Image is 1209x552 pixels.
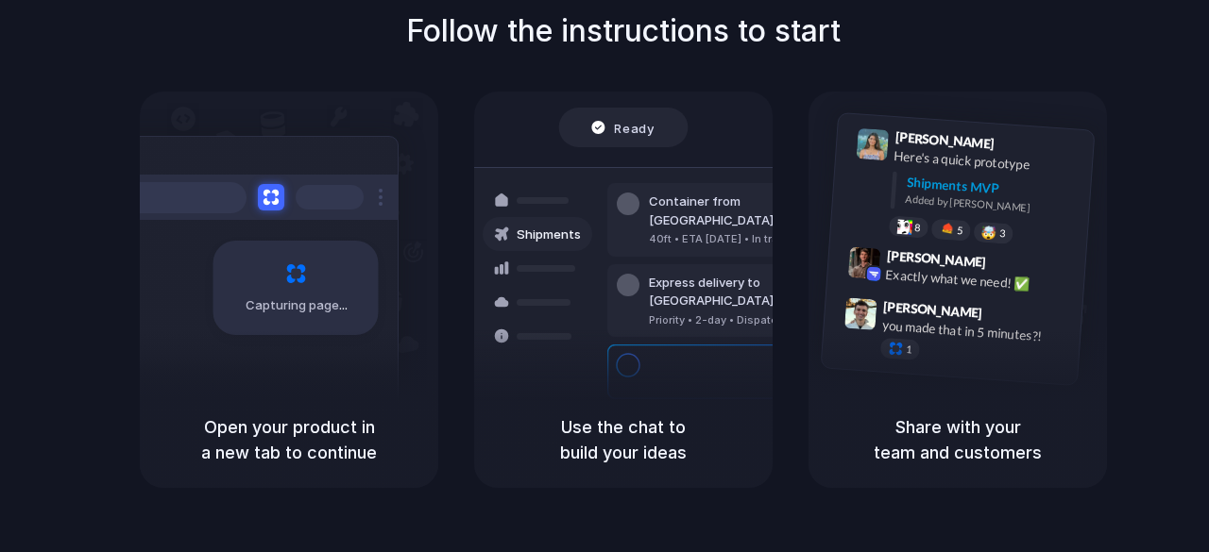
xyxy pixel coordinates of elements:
[649,312,853,328] div: Priority • 2-day • Dispatched
[615,118,655,137] span: Ready
[988,305,1027,327] span: 9:47 AM
[831,414,1084,465] h5: Share with your team and customers
[649,231,853,247] div: 40ft • ETA [DATE] • In transit
[246,296,350,315] span: Capturing page
[992,255,1030,277] span: 9:42 AM
[1000,136,1039,159] span: 9:41 AM
[885,265,1074,297] div: Exactly what we need! ✅
[914,223,921,233] span: 8
[883,296,983,324] span: [PERSON_NAME]
[957,226,963,236] span: 5
[517,226,581,244] span: Shipments
[906,344,912,355] span: 1
[881,315,1070,347] div: you made that in 5 minutes?!
[406,8,841,54] h1: Follow the instructions to start
[905,192,1079,219] div: Added by [PERSON_NAME]
[999,228,1006,239] span: 3
[894,126,995,154] span: [PERSON_NAME]
[906,173,1081,204] div: Shipments MVP
[894,146,1082,178] div: Here's a quick prototype
[886,245,986,273] span: [PERSON_NAME]
[649,274,853,310] div: Express delivery to [GEOGRAPHIC_DATA]
[162,414,416,465] h5: Open your product in a new tab to continue
[981,226,997,240] div: 🤯
[649,192,853,229] div: Container from [GEOGRAPHIC_DATA]
[497,414,750,465] h5: Use the chat to build your ideas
